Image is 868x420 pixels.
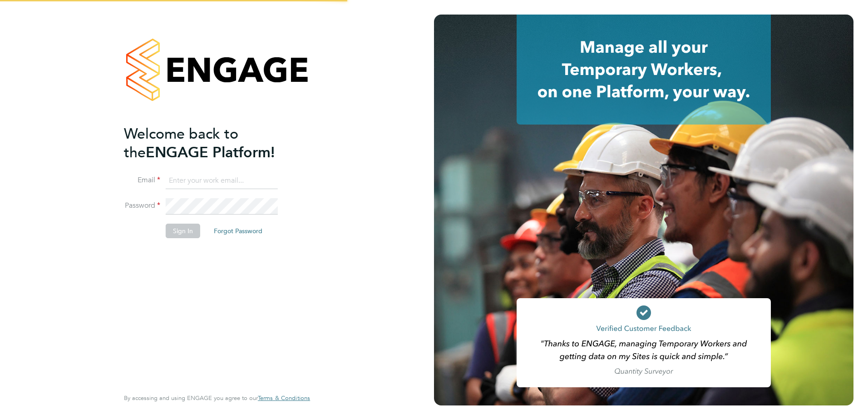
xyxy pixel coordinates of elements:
[207,224,270,238] button: Forgot Password
[124,201,160,210] label: Password
[124,175,160,185] label: Email
[258,395,310,402] a: Terms & Conditions
[124,125,301,162] h2: ENGAGE Platform!
[166,173,278,189] input: Enter your work email...
[166,224,200,238] button: Sign In
[124,394,310,402] span: By accessing and using ENGAGE you agree to our
[124,125,238,161] span: Welcome back to the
